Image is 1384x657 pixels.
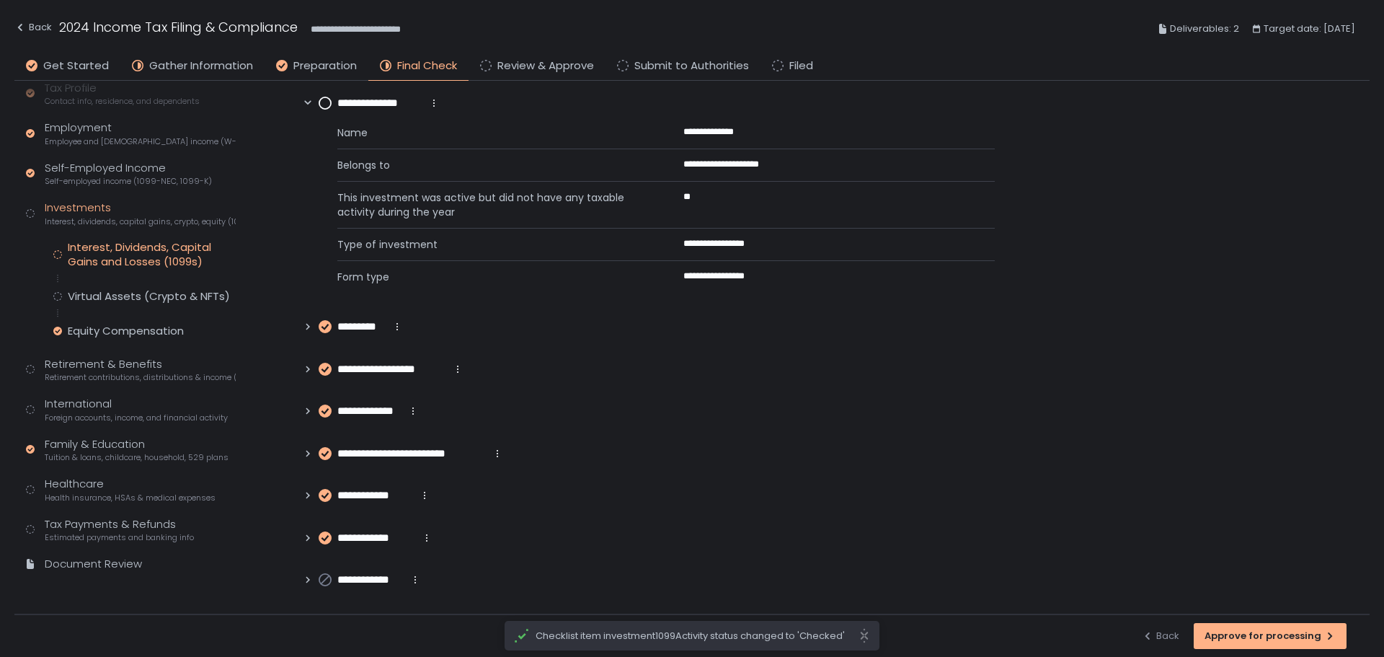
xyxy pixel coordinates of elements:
span: Employee and [DEMOGRAPHIC_DATA] income (W-2s) [45,136,236,147]
div: International [45,396,228,423]
span: Get Started [43,58,109,74]
span: This investment was active but did not have any taxable activity during the year [337,190,649,219]
span: Form type [337,270,649,284]
span: Type of investment [337,237,649,252]
div: Investments [45,200,236,227]
span: Final Check [397,58,457,74]
span: Submit to Authorities [634,58,749,74]
div: Document Review [45,556,142,573]
h1: 2024 Income Tax Filing & Compliance [59,17,298,37]
span: Self-employed income (1099-NEC, 1099-K) [45,176,212,187]
span: Review & Approve [497,58,594,74]
div: Healthcare [45,476,216,503]
span: Interest, dividends, capital gains, crypto, equity (1099s, K-1s) [45,216,236,227]
span: Filed [789,58,813,74]
button: Approve for processing [1194,623,1347,649]
span: Name [337,125,649,140]
div: Family & Education [45,436,229,464]
span: Retirement contributions, distributions & income (1099-R, 5498) [45,372,236,383]
div: Approve for processing [1205,630,1336,643]
span: Health insurance, HSAs & medical expenses [45,493,216,503]
div: Virtual Assets (Crypto & NFTs) [68,289,230,304]
span: Estimated payments and banking info [45,532,194,543]
span: Checklist item investment1099Activity status changed to 'Checked' [536,630,859,643]
div: Back [14,19,52,36]
svg: close [859,628,870,643]
span: Preparation [293,58,357,74]
button: Back [1142,623,1179,649]
span: Deliverables: 2 [1170,20,1239,38]
div: Self-Employed Income [45,160,212,188]
div: Tax Payments & Refunds [45,516,194,544]
div: Back [1142,630,1179,643]
div: Employment [45,120,236,147]
span: Contact info, residence, and dependents [45,96,200,107]
span: Foreign accounts, income, and financial activity [45,413,228,423]
span: Gather Information [149,58,253,74]
div: Interest, Dividends, Capital Gains and Losses (1099s) [68,240,236,269]
div: Tax Profile [45,80,200,107]
div: Retirement & Benefits [45,356,236,384]
span: Target date: [DATE] [1264,20,1355,38]
div: Equity Compensation [68,324,184,338]
span: Belongs to [337,158,649,172]
span: Tuition & loans, childcare, household, 529 plans [45,452,229,463]
button: Back [14,17,52,41]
